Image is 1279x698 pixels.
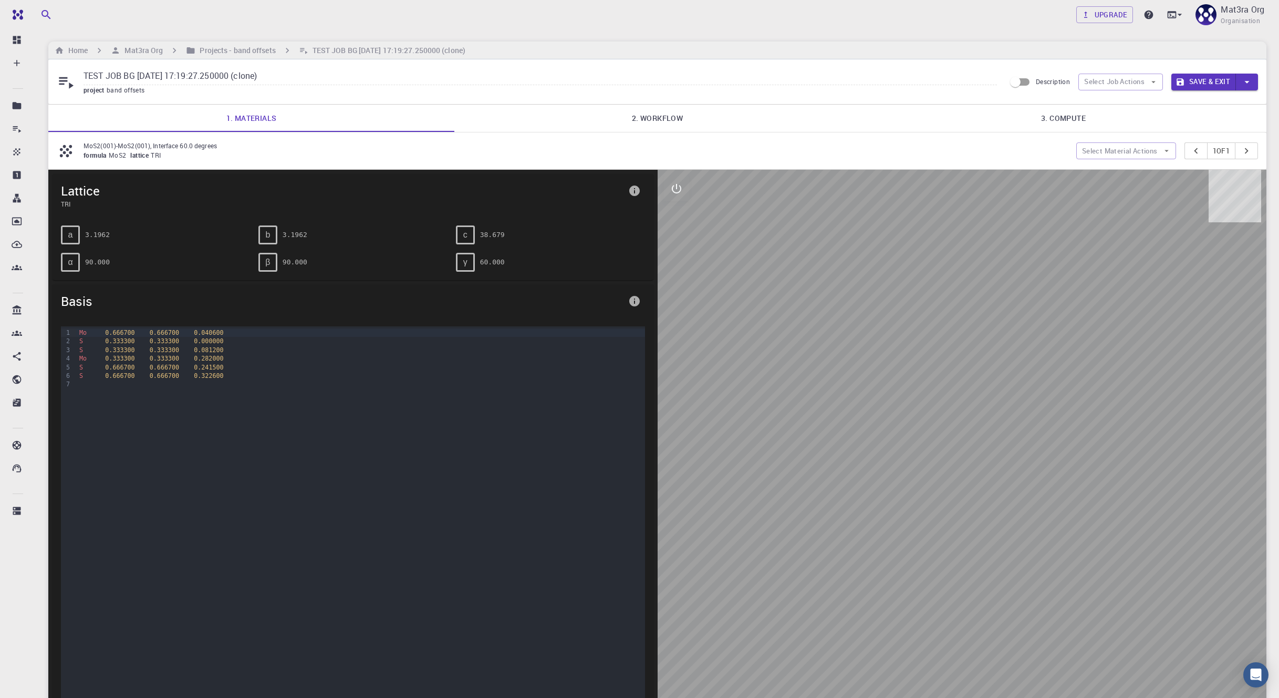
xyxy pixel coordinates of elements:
span: formula [84,151,109,159]
a: 3. Compute [860,105,1266,132]
span: 0.666700 [150,372,179,379]
span: α [68,258,72,267]
div: 6 [61,372,71,380]
span: Mo [79,355,87,362]
span: 0.282000 [194,355,223,362]
div: Open Intercom Messenger [1243,662,1268,687]
a: 1. Materials [48,105,454,132]
p: Mat3ra Org [1221,3,1264,16]
div: 4 [61,354,71,363]
span: Mo [79,329,87,336]
span: S [79,346,83,354]
span: 0.241500 [194,364,223,371]
span: β [265,258,270,267]
button: info [624,180,645,201]
div: 7 [61,380,71,388]
span: 0.333300 [105,346,134,354]
pre: 60.000 [480,253,505,271]
pre: 38.679 [480,225,505,244]
button: Select Material Actions [1076,142,1176,159]
span: 0.081200 [194,346,223,354]
span: MoS2 [109,151,131,159]
pre: 3.1962 [283,225,307,244]
h6: TEST JOB BG [DATE] 17:19:27.250000 (clone) [308,45,465,56]
div: 2 [61,337,71,345]
span: 0.666700 [105,329,134,336]
pre: 3.1962 [85,225,110,244]
span: 0.666700 [105,364,134,371]
span: lattice [130,151,151,159]
div: 3 [61,346,71,354]
span: Basis [61,293,624,310]
span: S [79,372,83,379]
span: TRI [61,199,624,209]
h6: Projects - band offsets [195,45,275,56]
span: Organisation [1221,16,1260,26]
h6: Home [64,45,88,56]
span: TRI [151,151,165,159]
span: 0.000000 [194,337,223,345]
span: 0.666700 [150,329,179,336]
span: a [68,230,73,240]
span: γ [463,258,467,267]
span: Description [1036,77,1070,86]
span: project [84,86,107,94]
span: 0.040600 [194,329,223,336]
span: 0.666700 [150,364,179,371]
span: 0.333300 [105,337,134,345]
span: 0.333300 [150,355,179,362]
img: logo [8,9,23,20]
span: S [79,364,83,371]
span: S [79,337,83,345]
h6: Mat3ra Org [120,45,163,56]
span: 0.666700 [105,372,134,379]
pre: 90.000 [283,253,307,271]
span: Support [22,7,60,17]
span: Lattice [61,182,624,199]
span: 0.333300 [150,346,179,354]
div: pager [1184,142,1259,159]
p: MoS2(001)-MoS2(001), Interface 60.0 degrees [84,141,1068,150]
span: 0.333300 [105,355,134,362]
div: 1 [61,329,71,337]
span: 0.333300 [150,337,179,345]
pre: 90.000 [85,253,110,271]
span: c [463,230,467,240]
span: 0.322600 [194,372,223,379]
a: 2. Workflow [454,105,860,132]
img: Mat3ra Org [1195,4,1216,25]
button: Select Job Actions [1078,74,1163,90]
button: 1of1 [1207,142,1236,159]
button: Save & Exit [1171,74,1236,90]
span: band offsets [107,86,149,94]
div: 5 [61,363,71,372]
button: info [624,291,645,312]
span: b [265,230,270,240]
a: Upgrade [1076,6,1134,23]
nav: breadcrumb [53,45,467,56]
